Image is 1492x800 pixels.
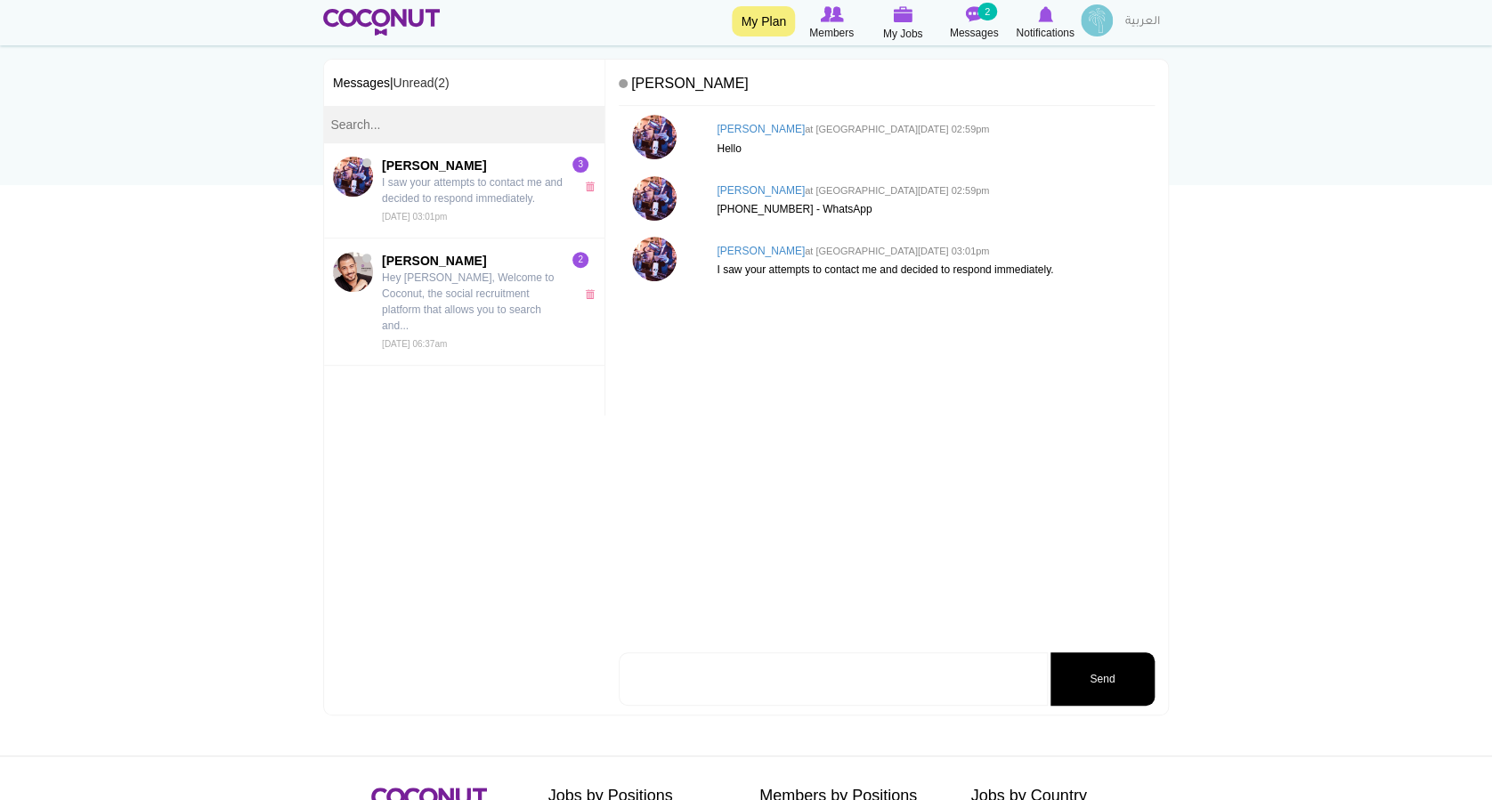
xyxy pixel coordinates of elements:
[717,263,1146,278] p: I saw your attempts to contact me and decided to respond immediately.
[333,252,373,292] img: Assaad Tarabay
[938,4,1010,42] a: Messages Messages 2
[1010,4,1081,42] a: Notifications Notifications
[584,182,599,191] a: x
[950,24,999,42] span: Messages
[382,252,565,270] span: [PERSON_NAME]
[324,106,604,143] input: Search...
[390,76,450,90] span: |
[1038,6,1053,22] img: Notifications
[883,25,923,43] span: My Jobs
[820,6,843,22] img: Browse Members
[717,124,1146,135] h4: [PERSON_NAME]
[965,6,983,22] img: Messages
[382,157,565,174] span: [PERSON_NAME]
[1116,4,1169,40] a: العربية
[717,246,1146,257] h4: [PERSON_NAME]
[1016,24,1074,42] span: Notifications
[805,124,989,134] small: at [GEOGRAPHIC_DATA][DATE] 02:59pm
[333,157,373,197] img: Sergey Karchebny
[324,143,604,238] a: Sergey Karchebny[PERSON_NAME] I saw your attempts to contact me and decided to respond immediatel...
[805,185,989,196] small: at [GEOGRAPHIC_DATA][DATE] 02:59pm
[732,6,795,36] a: My Plan
[717,202,1146,217] p: [PHONE_NUMBER] - WhatsApp
[809,24,854,42] span: Members
[619,69,1155,107] h4: [PERSON_NAME]
[867,4,938,43] a: My Jobs My Jobs
[977,3,997,20] small: 2
[393,76,449,90] a: Unread(2)
[324,238,604,366] a: Assaad Tarabay[PERSON_NAME] Hey [PERSON_NAME], Welcome to Coconut, the social recruitment platfor...
[572,157,588,173] span: 3
[584,289,599,299] a: x
[382,339,447,349] small: [DATE] 06:37am
[717,185,1146,197] h4: [PERSON_NAME]
[893,6,912,22] img: My Jobs
[324,60,604,106] h3: Messages
[796,4,867,42] a: Browse Members Members
[717,141,1146,157] p: Hello
[382,212,447,222] small: [DATE] 03:01pm
[805,246,989,256] small: at [GEOGRAPHIC_DATA][DATE] 03:01pm
[572,252,588,268] span: 2
[382,270,565,334] p: Hey [PERSON_NAME], Welcome to Coconut, the social recruitment platform that allows you to search ...
[323,9,440,36] img: Home
[1050,652,1155,706] button: Send
[382,174,565,206] p: I saw your attempts to contact me and decided to respond immediately.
